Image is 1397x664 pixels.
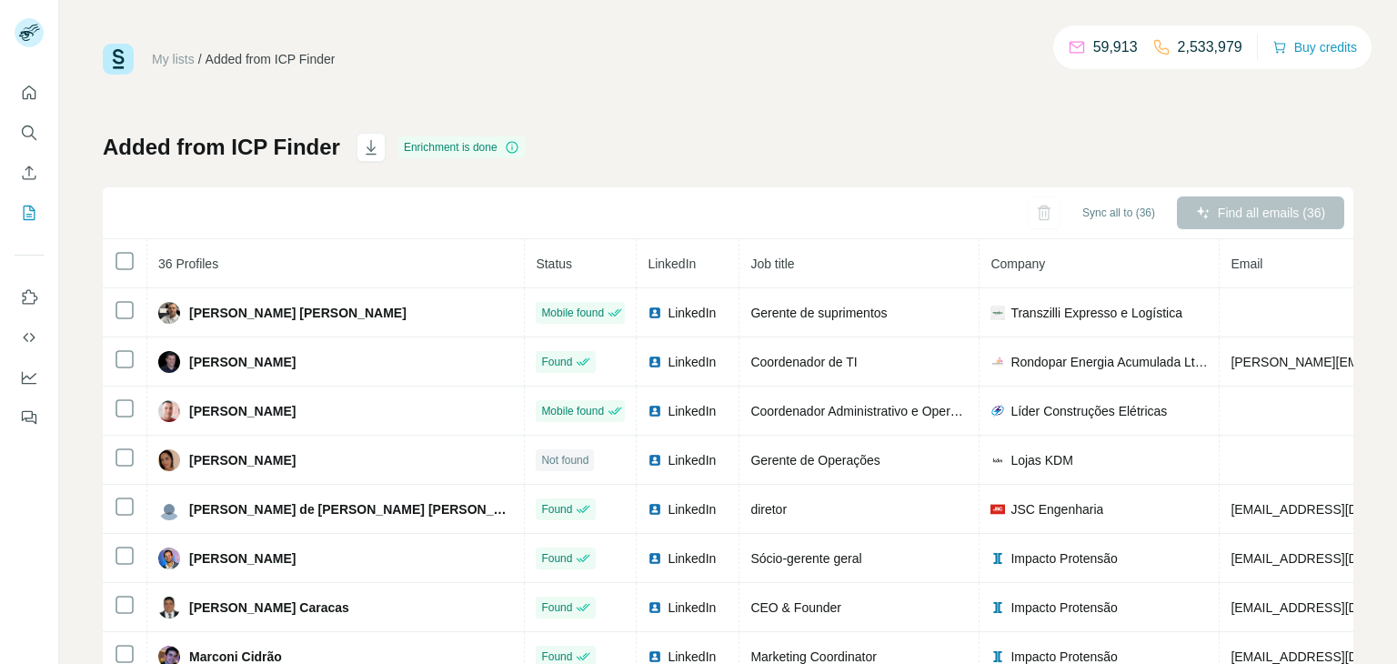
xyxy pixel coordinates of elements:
span: Gerente de Operações [750,453,879,468]
img: LinkedIn logo [648,502,662,517]
button: Enrich CSV [15,156,44,189]
a: My lists [152,52,195,66]
button: My lists [15,196,44,229]
img: LinkedIn logo [648,453,662,468]
img: LinkedIn logo [648,649,662,664]
h1: Added from ICP Finder [103,133,340,162]
img: company-logo [990,403,1005,418]
button: Search [15,116,44,149]
span: Mobile found [541,305,604,321]
span: [PERSON_NAME] [189,451,296,469]
img: company-logo [990,649,1005,664]
span: Mobile found [541,403,604,419]
span: LinkedIn [668,549,716,568]
img: company-logo [990,551,1005,566]
img: Avatar [158,449,180,471]
img: Surfe Logo [103,44,134,75]
p: 59,913 [1093,36,1138,58]
span: Found [541,354,572,370]
img: Avatar [158,597,180,619]
span: [PERSON_NAME] [189,353,296,371]
span: [PERSON_NAME] de [PERSON_NAME] [PERSON_NAME] [189,500,513,518]
span: [PERSON_NAME] [189,549,296,568]
span: Not found [541,452,588,468]
img: LinkedIn logo [648,551,662,566]
img: LinkedIn logo [648,404,662,418]
span: Found [541,501,572,518]
button: Sync all to (36) [1070,199,1168,226]
span: LinkedIn [668,451,716,469]
span: LinkedIn [668,304,716,322]
span: Marketing Coordinator [750,649,877,664]
span: Transzilli Expresso e Logística [1010,304,1182,322]
span: CEO & Founder [750,600,841,615]
span: diretor [750,502,787,517]
img: LinkedIn logo [648,306,662,320]
span: Impacto Protensão [1010,599,1118,617]
span: Gerente de suprimentos [750,306,887,320]
button: Quick start [15,76,44,109]
button: Dashboard [15,361,44,394]
span: [PERSON_NAME] [189,402,296,420]
img: company-logo [990,502,1005,517]
button: Feedback [15,401,44,434]
span: Job title [750,257,794,271]
button: Use Surfe on LinkedIn [15,281,44,314]
span: Rondopar Energia Acumulada Ltda [1010,353,1208,371]
span: LinkedIn [668,500,716,518]
span: Lojas KDM [1010,451,1072,469]
img: LinkedIn logo [648,355,662,369]
img: company-logo [990,453,1005,468]
span: [PERSON_NAME] [PERSON_NAME] [189,304,407,322]
img: Avatar [158,302,180,324]
span: LinkedIn [668,402,716,420]
span: JSC Engenharia [1010,500,1103,518]
img: Avatar [158,351,180,373]
button: Use Surfe API [15,321,44,354]
div: Enrichment is done [398,136,525,158]
img: company-logo [990,600,1005,615]
span: LinkedIn [668,353,716,371]
img: LinkedIn logo [648,600,662,615]
img: Avatar [158,548,180,569]
img: company-logo [990,355,1005,369]
span: Sync all to (36) [1082,205,1155,221]
img: Avatar [158,498,180,520]
span: Status [536,257,572,271]
img: company-logo [990,306,1005,320]
span: 36 Profiles [158,257,218,271]
p: 2,533,979 [1178,36,1242,58]
div: Added from ICP Finder [206,50,336,68]
span: Impacto Protensão [1010,549,1118,568]
span: LinkedIn [648,257,696,271]
span: Sócio-gerente geral [750,551,861,566]
img: Avatar [158,400,180,422]
span: Company [990,257,1045,271]
span: Coordenador de TI [750,355,857,369]
button: Buy credits [1272,35,1357,60]
span: Coordenador Administrativo e Operacional [750,404,990,418]
li: / [198,50,202,68]
span: LinkedIn [668,599,716,617]
span: Found [541,550,572,567]
span: Email [1231,257,1262,271]
span: Líder Construções Elétricas [1010,402,1167,420]
span: [PERSON_NAME] Caracas [189,599,349,617]
span: Found [541,599,572,616]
